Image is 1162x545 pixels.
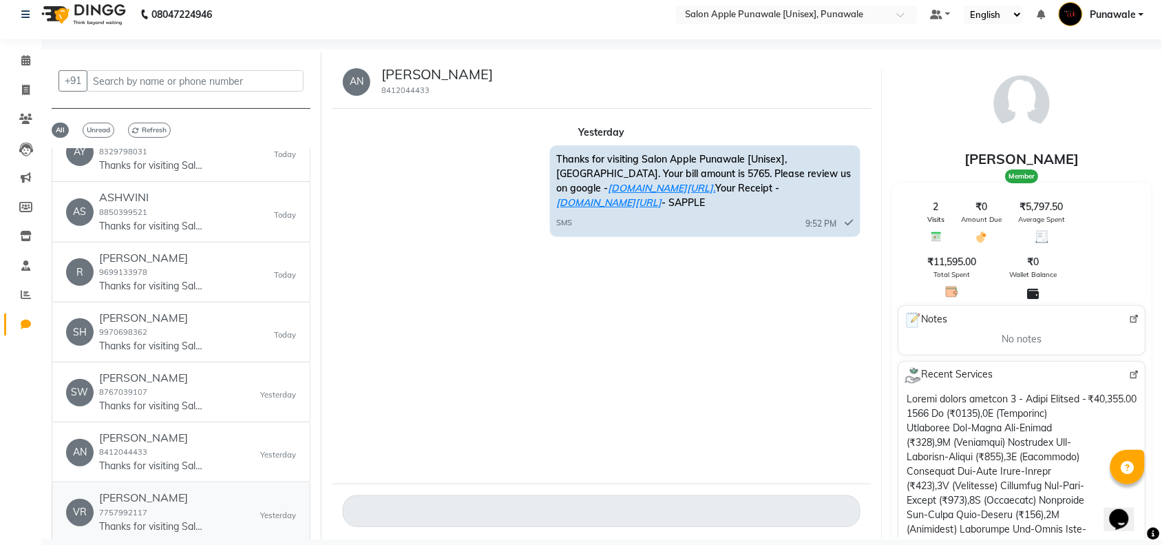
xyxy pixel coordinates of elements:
div: AY [66,138,94,166]
div: VR [66,499,94,526]
span: All [52,123,69,138]
small: 8412044433 [381,85,430,95]
p: Thanks for visiting Salon Apple Punawale [Unisex], [GEOGRAPHIC_DATA]. Your bill amount is 400. Pl... [99,339,202,353]
small: Today [274,149,296,161]
div: SH [66,318,94,346]
span: 2 [934,200,940,214]
small: 8767039107 [99,387,147,397]
img: Amount Due Icon [975,230,989,244]
span: Visits [928,214,945,225]
span: Wallet Balance [1010,269,1057,280]
p: Thanks for visiting Salon Apple Punawale [Unisex], [GEOGRAPHIC_DATA]. Your bill amount is 200. Pl... [99,158,202,173]
img: Total Spent Icon [946,285,959,298]
p: Thanks for visiting Salon Apple Punawale [Unisex], [GEOGRAPHIC_DATA]. Your bill amount is 200. Pl... [99,279,202,294]
small: Yesterday [260,510,296,522]
iframe: chat widget [1104,490,1148,531]
span: ₹0 [1028,255,1039,269]
span: Punawale [1090,8,1136,22]
div: SW [66,379,94,407]
span: No notes [1002,332,1042,347]
div: AN [66,439,94,466]
div: R [66,258,94,286]
span: ₹5,797.50 [1021,200,1064,214]
span: 9:52 PM [806,218,837,230]
h6: [PERSON_NAME] [99,371,202,384]
p: Thanks for visiting Salon Apple Punawale [Unisex], [GEOGRAPHIC_DATA]. Your bill amount is 5765. P... [99,459,202,473]
small: 9699133978 [99,267,147,277]
p: Thanks for visiting Salon Apple Punawale [Unisex], [GEOGRAPHIC_DATA]. Your bill amount is 300. Pl... [99,520,202,534]
small: 9970698362 [99,327,147,337]
h6: [PERSON_NAME] [99,491,202,504]
a: [DOMAIN_NAME][URL] [557,196,662,209]
small: Yesterday [260,449,296,461]
small: 7757992117 [99,508,147,517]
span: Average Spent [1019,214,1066,225]
small: 8329798031 [99,147,147,156]
span: Unread [83,123,114,138]
img: avatar [988,69,1057,138]
span: Amount Due [962,214,1002,225]
span: ₹40,355.00 [1088,392,1137,407]
a: [DOMAIN_NAME][URL]. [609,182,716,194]
h6: [PERSON_NAME] [99,311,202,325]
span: Notes [905,311,948,329]
span: ₹0 [976,200,988,214]
small: Today [274,329,296,341]
div: AN [343,68,370,96]
small: 8850399521 [99,207,147,217]
span: Total Spent [934,269,971,280]
strong: Yesterday [579,126,625,138]
span: Member [1006,169,1039,183]
h6: ASHWINI [99,191,202,204]
p: Thanks for visiting Salon Apple Punawale [Unisex], [GEOGRAPHIC_DATA]. Your bill amount is 100. Pl... [99,219,202,234]
p: Thanks for visiting Salon Apple Punawale [Unisex], [GEOGRAPHIC_DATA]. Your bill amount is 720. Pl... [99,399,202,413]
small: 8412044433 [99,447,147,457]
small: Today [274,269,296,281]
h6: [PERSON_NAME] [99,251,202,265]
span: Thanks for visiting Salon Apple Punawale [Unisex], [GEOGRAPHIC_DATA]. Your bill amount is 5765. P... [557,153,852,209]
span: SMS [557,217,573,229]
h6: [PERSON_NAME] [99,431,202,444]
div: [PERSON_NAME] [893,149,1152,169]
img: Punawale [1059,2,1083,26]
span: ₹11,595.00 [928,255,977,269]
div: AS [66,198,94,226]
img: Average Spent Icon [1036,230,1049,243]
button: +91 [59,70,87,92]
span: Refresh [128,123,171,138]
span: Recent Services [905,367,993,384]
h5: [PERSON_NAME] [381,66,493,83]
input: Search by name or phone number [87,70,304,92]
small: Today [274,209,296,221]
small: Yesterday [260,389,296,401]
